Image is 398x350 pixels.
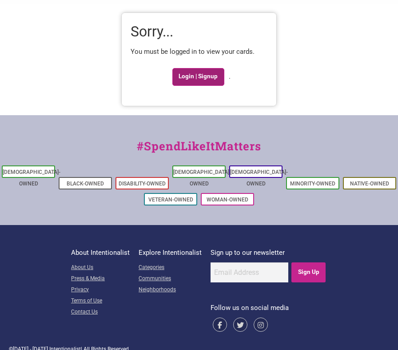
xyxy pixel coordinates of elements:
input: Sign Up [291,262,326,282]
a: Terms of Use [71,296,130,307]
a: About Us [71,262,130,274]
a: Communities [139,274,202,285]
p: . [131,64,267,90]
a: Native-Owned [350,181,389,187]
h1: Sorry... [131,22,267,42]
a: [DEMOGRAPHIC_DATA]-Owned [230,169,288,187]
a: Woman-Owned [207,197,248,203]
p: Explore Intentionalist [139,247,202,258]
a: Veteran-Owned [148,197,193,203]
a: [DEMOGRAPHIC_DATA]-Owned [3,169,60,187]
a: Contact Us [71,307,130,318]
a: Black-Owned [67,181,104,187]
a: Privacy [71,285,130,296]
p: You must be logged in to view your cards. [131,46,267,57]
a: Disability-Owned [119,181,166,187]
p: Follow us on social media [211,302,327,313]
a: Categories [139,262,202,274]
input: Email Address [211,262,288,282]
p: Sign up to our newsletter [211,247,327,258]
a: Login | Signup [172,68,224,86]
a: Neighborhoods [139,285,202,296]
a: Minority-Owned [290,181,335,187]
a: [DEMOGRAPHIC_DATA]-Owned [173,169,231,187]
a: Press & Media [71,274,130,285]
p: About Intentionalist [71,247,130,258]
